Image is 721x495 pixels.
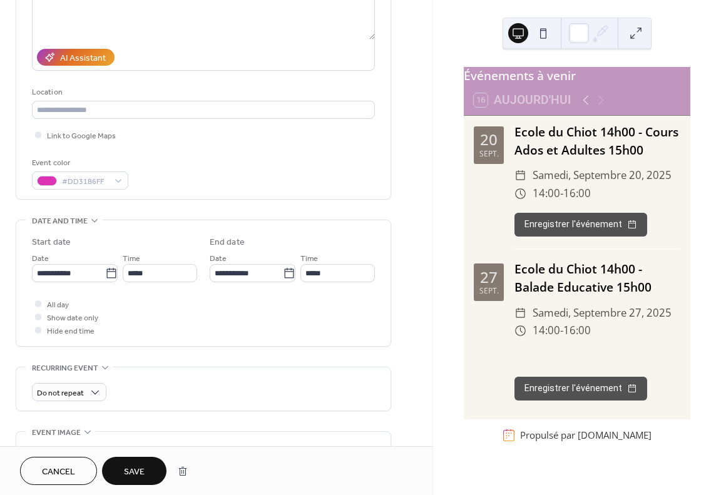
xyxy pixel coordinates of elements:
[124,466,145,479] span: Save
[514,260,680,297] div: Ecole du Chiot 14h00 - Balade Educative 15h00
[514,377,647,401] button: Enregistrer l'événement
[560,185,563,203] span: -
[60,52,106,65] div: AI Assistant
[533,166,672,185] span: samedi, septembre 20, 2025
[479,150,499,158] div: sept.
[32,236,71,249] div: Start date
[563,322,591,340] span: 16:00
[300,252,318,265] span: Time
[480,132,498,147] div: 20
[514,123,680,160] div: Ecole du Chiot 14h00 - Cours Ados et Adultes 15h00
[42,466,75,479] span: Cancel
[560,322,563,340] span: -
[210,252,227,265] span: Date
[514,185,526,203] div: ​
[533,304,672,322] span: samedi, septembre 27, 2025
[47,312,98,325] span: Show date only
[480,270,498,285] div: 27
[32,86,372,99] div: Location
[578,429,652,441] a: [DOMAIN_NAME]
[47,130,116,143] span: Link to Google Maps
[32,362,98,375] span: Recurring event
[514,166,526,185] div: ​
[514,322,526,340] div: ​
[210,236,245,249] div: End date
[123,252,140,265] span: Time
[533,322,560,340] span: 14:00
[479,287,499,295] div: sept.
[32,426,81,439] span: Event image
[47,325,95,338] span: Hide end time
[464,67,690,85] div: Événements à venir
[533,185,560,203] span: 14:00
[563,185,591,203] span: 16:00
[514,213,647,237] button: Enregistrer l'événement
[37,386,84,401] span: Do not repeat
[32,252,49,265] span: Date
[32,156,126,170] div: Event color
[20,457,97,485] button: Cancel
[47,299,69,312] span: All day
[37,49,115,66] button: AI Assistant
[62,175,108,188] span: #DD31B6FF
[102,457,166,485] button: Save
[520,429,652,441] div: Propulsé par
[32,215,88,228] span: Date and time
[514,304,526,322] div: ​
